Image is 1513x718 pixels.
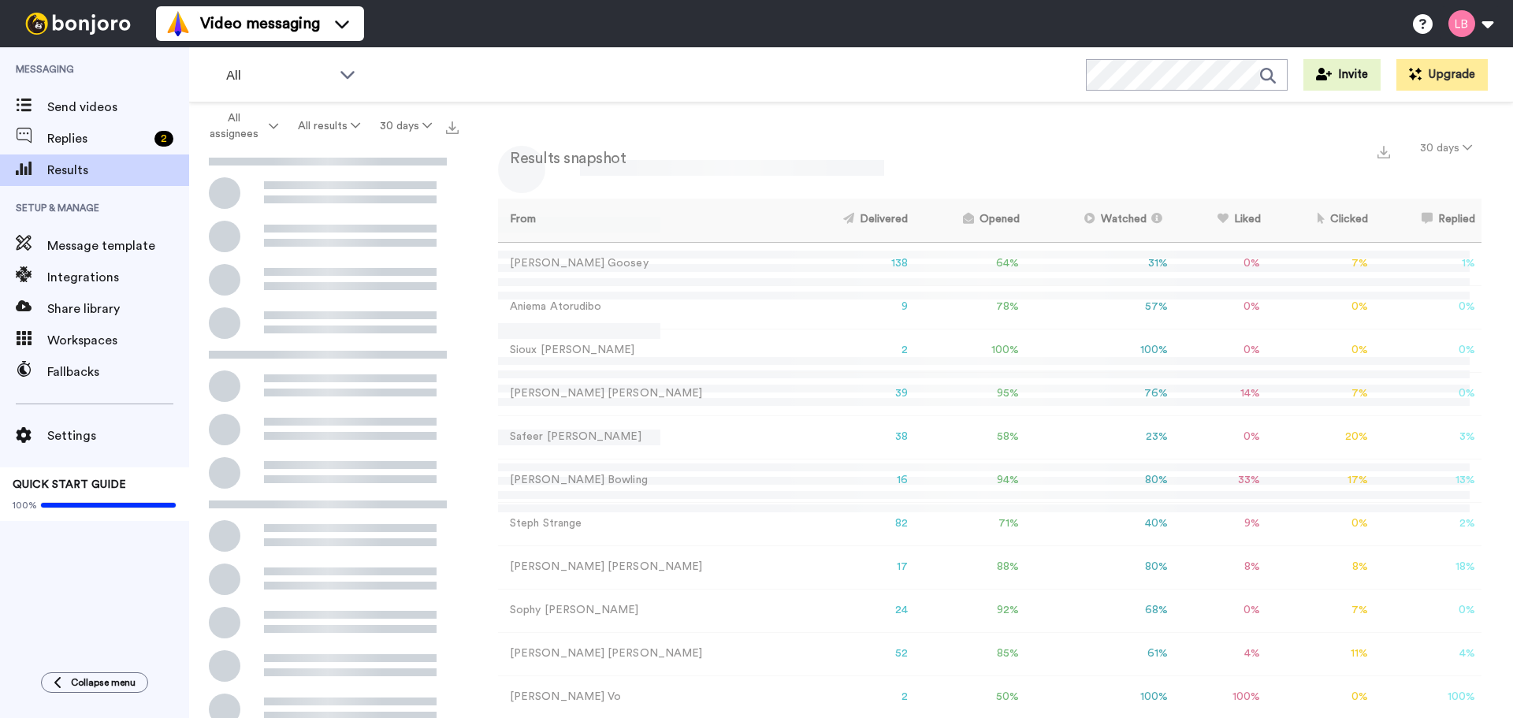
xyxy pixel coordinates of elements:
[498,415,792,459] td: Safeer [PERSON_NAME]
[792,415,914,459] td: 38
[1374,502,1481,545] td: 2 %
[792,285,914,329] td: 9
[914,459,1025,502] td: 94 %
[1374,372,1481,415] td: 0 %
[914,199,1025,242] th: Opened
[498,632,792,675] td: [PERSON_NAME] [PERSON_NAME]
[1026,502,1175,545] td: 40 %
[200,13,320,35] span: Video messaging
[1026,372,1175,415] td: 76 %
[498,242,792,285] td: [PERSON_NAME] Goosey
[288,112,370,140] button: All results
[1174,285,1266,329] td: 0 %
[1267,545,1375,589] td: 8 %
[792,242,914,285] td: 138
[792,329,914,372] td: 2
[1374,589,1481,632] td: 0 %
[1174,459,1266,502] td: 33 %
[498,502,792,545] td: Steph Strange
[1174,372,1266,415] td: 14 %
[1267,459,1375,502] td: 17 %
[1026,415,1175,459] td: 23 %
[914,372,1025,415] td: 95 %
[1303,59,1381,91] button: Invite
[1267,199,1375,242] th: Clicked
[226,66,332,85] span: All
[1026,242,1175,285] td: 31 %
[1374,459,1481,502] td: 13 %
[446,121,459,134] img: export.svg
[1396,59,1488,91] button: Upgrade
[914,589,1025,632] td: 92 %
[1374,199,1481,242] th: Replied
[1026,329,1175,372] td: 100 %
[165,11,191,36] img: vm-color.svg
[1174,199,1266,242] th: Liked
[47,98,189,117] span: Send videos
[47,236,189,255] span: Message template
[1174,415,1266,459] td: 0 %
[792,502,914,545] td: 82
[13,499,37,512] span: 100%
[498,199,792,242] th: From
[1267,242,1375,285] td: 7 %
[1026,459,1175,502] td: 80 %
[498,372,792,415] td: [PERSON_NAME] [PERSON_NAME]
[792,372,914,415] td: 39
[1374,242,1481,285] td: 1 %
[154,131,173,147] div: 2
[792,199,914,242] th: Delivered
[914,632,1025,675] td: 85 %
[47,268,189,287] span: Integrations
[1374,329,1481,372] td: 0 %
[792,459,914,502] td: 16
[13,479,126,490] span: QUICK START GUIDE
[71,676,136,689] span: Collapse menu
[792,632,914,675] td: 52
[914,415,1025,459] td: 58 %
[1174,545,1266,589] td: 8 %
[1377,146,1390,158] img: export.svg
[498,150,626,167] h2: Results snapshot
[914,242,1025,285] td: 64 %
[1026,545,1175,589] td: 80 %
[1174,589,1266,632] td: 0 %
[498,329,792,372] td: Sioux [PERSON_NAME]
[1267,415,1375,459] td: 20 %
[792,589,914,632] td: 24
[1026,199,1175,242] th: Watched
[1026,285,1175,329] td: 57 %
[47,161,189,180] span: Results
[792,545,914,589] td: 17
[914,502,1025,545] td: 71 %
[47,129,148,148] span: Replies
[1374,285,1481,329] td: 0 %
[914,285,1025,329] td: 78 %
[1267,632,1375,675] td: 11 %
[1411,134,1481,162] button: 30 days
[1026,632,1175,675] td: 61 %
[441,114,463,138] button: Export all results that match these filters now.
[1267,589,1375,632] td: 7 %
[1374,415,1481,459] td: 3 %
[498,589,792,632] td: Sophy [PERSON_NAME]
[19,13,137,35] img: bj-logo-header-white.svg
[498,545,792,589] td: [PERSON_NAME] [PERSON_NAME]
[914,545,1025,589] td: 88 %
[1026,589,1175,632] td: 68 %
[1374,632,1481,675] td: 4 %
[1174,329,1266,372] td: 0 %
[1174,502,1266,545] td: 9 %
[47,299,189,318] span: Share library
[202,110,266,142] span: All assignees
[1267,329,1375,372] td: 0 %
[498,459,792,502] td: [PERSON_NAME] Bowling
[41,672,148,693] button: Collapse menu
[47,363,189,381] span: Fallbacks
[47,331,189,350] span: Workspaces
[1267,285,1375,329] td: 0 %
[1374,545,1481,589] td: 18 %
[370,112,441,140] button: 30 days
[498,285,792,329] td: Aniema Atorudibo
